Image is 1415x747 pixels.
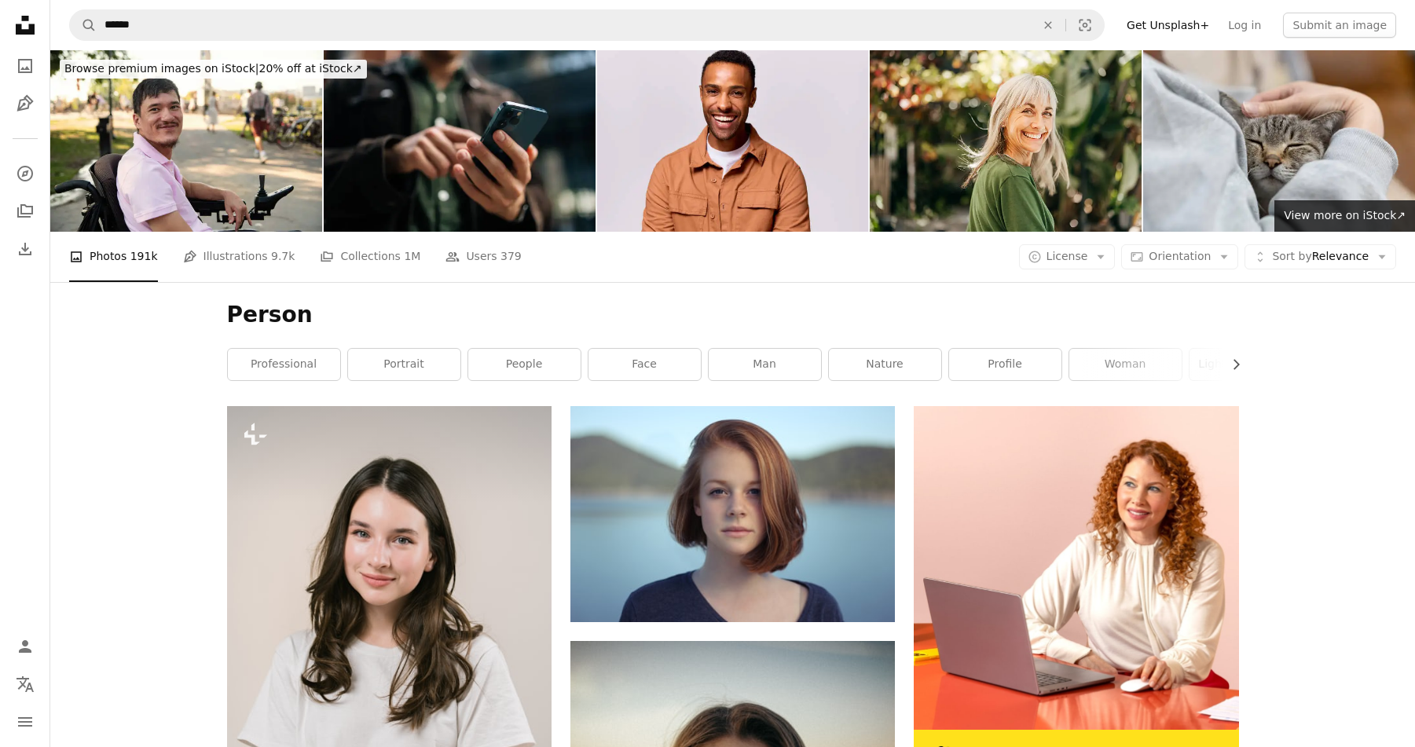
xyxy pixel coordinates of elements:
[9,158,41,189] a: Explore
[1149,250,1211,262] span: Orientation
[468,349,581,380] a: people
[570,406,895,622] img: shallow focus photography of woman outdoor during day
[228,349,340,380] a: professional
[1047,250,1088,262] span: License
[1121,244,1238,269] button: Orientation
[9,668,41,700] button: Language
[949,349,1061,380] a: profile
[9,88,41,119] a: Illustrations
[1117,13,1219,38] a: Get Unsplash+
[445,232,521,282] a: Users 379
[1272,249,1369,265] span: Relevance
[69,9,1105,41] form: Find visuals sitewide
[597,50,869,232] img: Studio portrait of happy multiracial mid adult man wearing brown shirt, toothy smile
[829,349,941,380] a: nature
[70,10,97,40] button: Search Unsplash
[570,507,895,521] a: shallow focus photography of woman outdoor during day
[1283,13,1396,38] button: Submit an image
[9,631,41,662] a: Log in / Sign up
[50,50,376,88] a: Browse premium images on iStock|20% off at iStock↗
[914,406,1238,731] img: file-1722962837469-d5d3a3dee0c7image
[1190,349,1302,380] a: lightroom preset
[50,50,322,232] img: Portrait of asian man living with cerebral palsy, outdoors in summer.
[1272,250,1311,262] span: Sort by
[500,247,522,265] span: 379
[870,50,1142,232] img: Confidence in Every Line: The Beauty of Growing Older
[9,196,41,227] a: Collections
[1274,200,1415,232] a: View more on iStock↗
[1222,349,1239,380] button: scroll list to the right
[1143,50,1415,232] img: Owner hugging his cute cat
[271,247,295,265] span: 9.7k
[227,642,552,656] a: a young girl with long hair wearing a white t - shirt
[9,50,41,82] a: Photos
[324,50,596,232] img: Close-up hands of unrecognizable man holding and using smartphone standing on city street, browsi...
[1245,244,1396,269] button: Sort byRelevance
[64,62,258,75] span: Browse premium images on iStock |
[320,232,420,282] a: Collections 1M
[709,349,821,380] a: man
[9,706,41,738] button: Menu
[183,232,295,282] a: Illustrations 9.7k
[9,233,41,265] a: Download History
[1019,244,1116,269] button: License
[348,349,460,380] a: portrait
[404,247,420,265] span: 1M
[1069,349,1182,380] a: woman
[1284,209,1406,222] span: View more on iStock ↗
[64,62,362,75] span: 20% off at iStock ↗
[1031,10,1065,40] button: Clear
[1219,13,1270,38] a: Log in
[227,301,1239,329] h1: Person
[588,349,701,380] a: face
[1066,10,1104,40] button: Visual search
